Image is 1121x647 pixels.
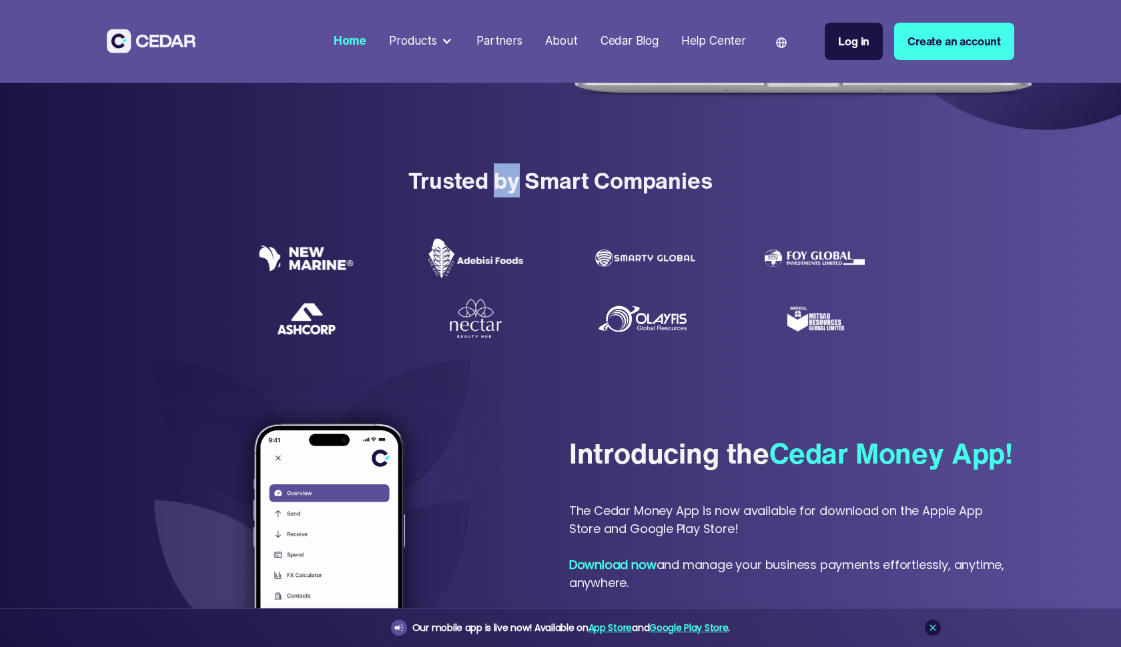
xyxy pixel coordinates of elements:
a: Help Center [675,26,751,57]
div: Cedar Blog [601,33,659,50]
div: Partners [476,33,522,50]
img: Nectar Beauty Hub logo [446,297,506,340]
img: Olayfis global resources logo [595,302,695,336]
div: Home [334,33,366,50]
a: About [539,26,583,57]
strong: Download now [569,556,657,573]
div: Introducing the [569,434,1013,474]
img: Ashcorp Logo [276,302,336,336]
span: Cedar Money App! [769,432,1013,474]
a: Google Play Store [649,621,728,634]
a: Log in [825,23,883,60]
img: Mitsab Resources Global Limited Logo [785,289,845,349]
div: Log in [838,33,869,50]
div: Help Center [681,33,746,50]
div: Products [389,33,437,50]
a: App Store [589,621,632,634]
img: Adebisi Foods logo [426,237,526,279]
div: Products [384,27,460,56]
img: New Marine logo [256,245,356,271]
div: Our mobile app is live now! Available on and . [412,620,730,636]
img: world icon [776,37,787,48]
div: About [545,33,578,50]
a: Cedar Blog [595,26,664,57]
img: Smarty Global logo [595,249,695,267]
a: Partners [471,26,528,57]
img: Foy Global Investments Limited Logo [765,249,865,267]
img: announcement [394,622,404,633]
div: The Cedar Money App is now available for download on the Apple App Store and Google Play Store! a... [569,502,1014,592]
a: Home [328,26,372,57]
a: Create an account [894,23,1014,60]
